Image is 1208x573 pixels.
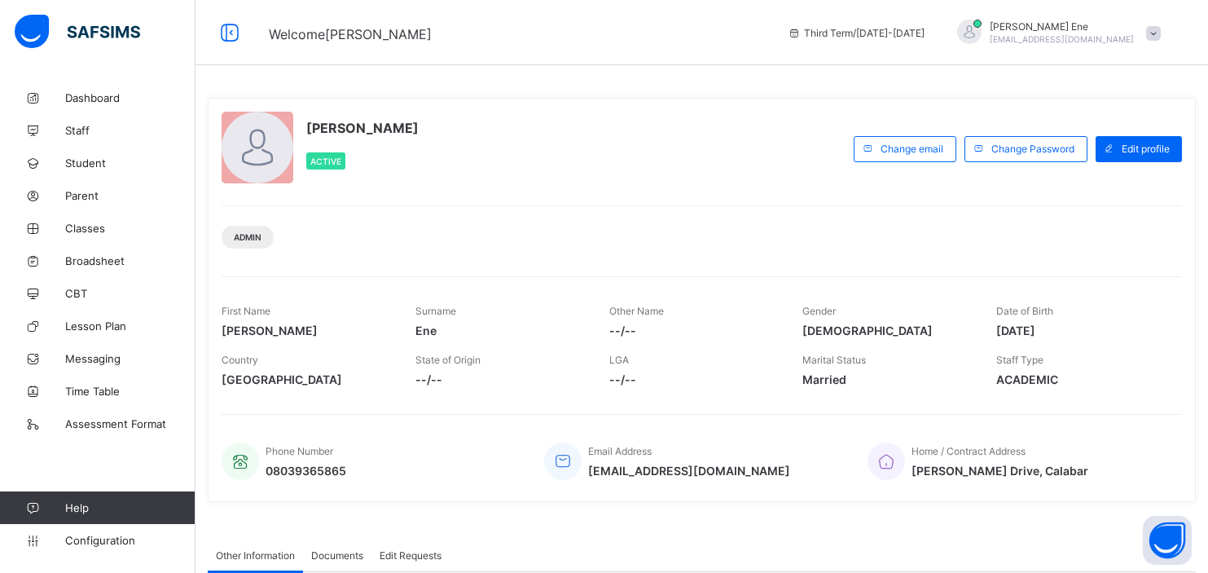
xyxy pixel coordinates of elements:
span: Admin [234,232,261,242]
span: Change Password [991,143,1074,155]
span: Other Name [609,305,664,317]
span: [PERSON_NAME] [222,324,391,337]
span: --/-- [609,372,779,386]
span: Assessment Format [65,417,195,430]
span: CBT [65,287,195,300]
span: [GEOGRAPHIC_DATA] [222,372,391,386]
span: Messaging [65,352,195,365]
span: Country [222,354,258,366]
span: LGA [609,354,629,366]
span: Parent [65,189,195,202]
span: Marital Status [802,354,866,366]
span: Documents [311,549,363,562]
span: Surname [415,305,456,317]
span: session/term information [788,27,925,39]
span: [EMAIL_ADDRESS][DOMAIN_NAME] [990,34,1134,44]
span: Staff Type [996,354,1043,366]
span: Active [310,156,341,166]
span: [EMAIL_ADDRESS][DOMAIN_NAME] [588,464,790,478]
button: Open asap [1143,516,1192,565]
span: [PERSON_NAME] Drive, Calabar [911,464,1088,478]
span: Lesson Plan [65,320,195,333]
span: [DEMOGRAPHIC_DATA] [802,324,972,337]
span: Broadsheet [65,254,195,267]
span: Edit profile [1122,143,1170,155]
span: Student [65,156,195,170]
img: safsims [15,15,140,49]
span: Time Table [65,385,195,398]
span: Email Address [588,445,652,457]
span: [PERSON_NAME] [306,120,419,136]
span: Married [802,372,972,386]
span: Phone Number [266,445,333,457]
span: Staff [65,124,195,137]
div: ElizabethEne [941,20,1169,46]
span: [PERSON_NAME] Ene [990,20,1134,33]
span: Dashboard [65,91,195,104]
span: Ene [415,324,585,337]
span: ACADEMIC [996,372,1166,386]
span: [DATE] [996,324,1166,337]
span: Welcome [PERSON_NAME] [269,26,432,42]
span: Date of Birth [996,305,1053,317]
span: Configuration [65,534,195,547]
span: State of Origin [415,354,481,366]
span: 08039365865 [266,464,346,478]
span: Edit Requests [380,549,441,562]
span: --/-- [609,324,779,337]
span: Help [65,501,195,514]
span: Change email [881,143,943,155]
span: Home / Contract Address [911,445,1026,457]
span: Gender [802,305,836,317]
span: --/-- [415,372,585,386]
span: First Name [222,305,270,317]
span: Other Information [216,549,295,562]
span: Classes [65,222,195,235]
